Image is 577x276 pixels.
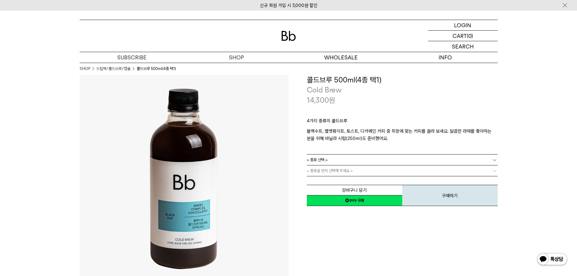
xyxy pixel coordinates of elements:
[307,155,328,165] span: = 종류 선택 =
[467,31,473,41] p: (0)
[428,31,498,41] a: CART (0)
[536,252,568,267] img: 카카오톡 채널 1:1 채팅 버튼
[393,52,498,63] p: INFO
[96,66,131,72] a: 드립백/콜드브루/캡슐
[307,75,498,85] h3: 콜드브루 500ml(4종 택1)
[307,165,353,176] span: = 종류을 먼저 선택해 주세요 =
[184,52,289,63] a: SHOP
[307,95,335,105] p: 14,300
[428,20,498,31] a: LOGIN
[137,66,176,72] li: 콜드브루 500ml(4종 택1)
[452,41,474,52] p: SEARCH
[307,185,402,195] button: 장바구니 담기
[80,66,90,72] a: SHOP
[454,20,471,30] p: LOGIN
[289,52,393,63] p: WHOLESALE
[80,52,184,63] a: SUBSCRIBE
[307,117,498,128] p: 4가지 종류의 콜드브루
[453,31,467,41] p: CART
[307,128,498,142] p: 블랙수트, 벨벳화이트, 토스트, 디카페인 커피 중 취향에 맞는 커피를 골라 보세요. 달콤한 라떼를 좋아하는 분을 위해 바닐라 시럽(250ml)도 준비했어요.
[402,185,498,206] button: 구매하기
[307,85,498,95] p: Cold Brew
[260,3,317,8] a: 신규 회원 가입 시 3,000원 할인
[307,195,402,206] a: 새창
[329,96,335,105] span: 원
[281,31,296,41] img: 로고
